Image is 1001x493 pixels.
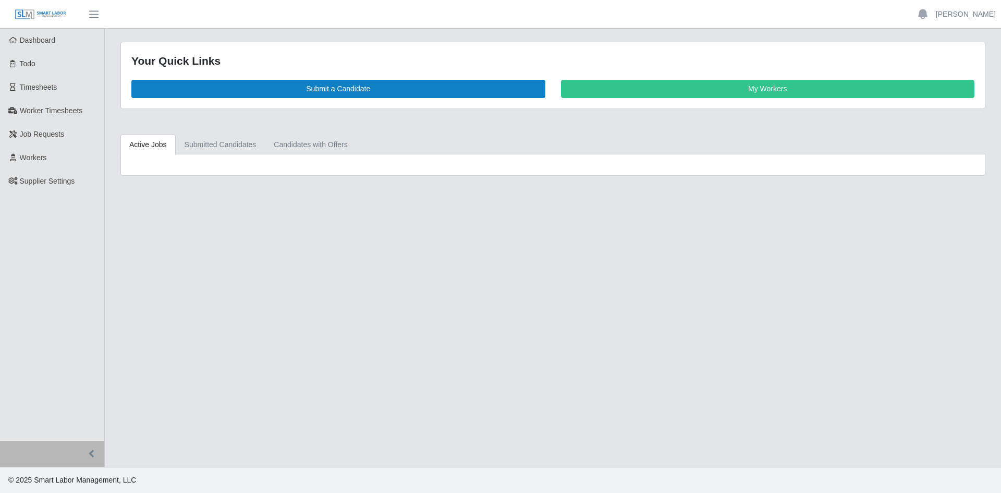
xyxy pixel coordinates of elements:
div: Your Quick Links [131,53,974,69]
a: Candidates with Offers [265,135,356,155]
a: Submit a Candidate [131,80,545,98]
span: Timesheets [20,83,57,91]
a: Submitted Candidates [176,135,265,155]
span: Worker Timesheets [20,106,82,115]
span: Job Requests [20,130,65,138]
span: © 2025 Smart Labor Management, LLC [8,476,136,484]
span: Workers [20,153,47,162]
a: My Workers [561,80,975,98]
a: Active Jobs [120,135,176,155]
span: Supplier Settings [20,177,75,185]
span: Todo [20,59,35,68]
span: Dashboard [20,36,56,44]
img: SLM Logo [15,9,67,20]
a: [PERSON_NAME] [936,9,996,20]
